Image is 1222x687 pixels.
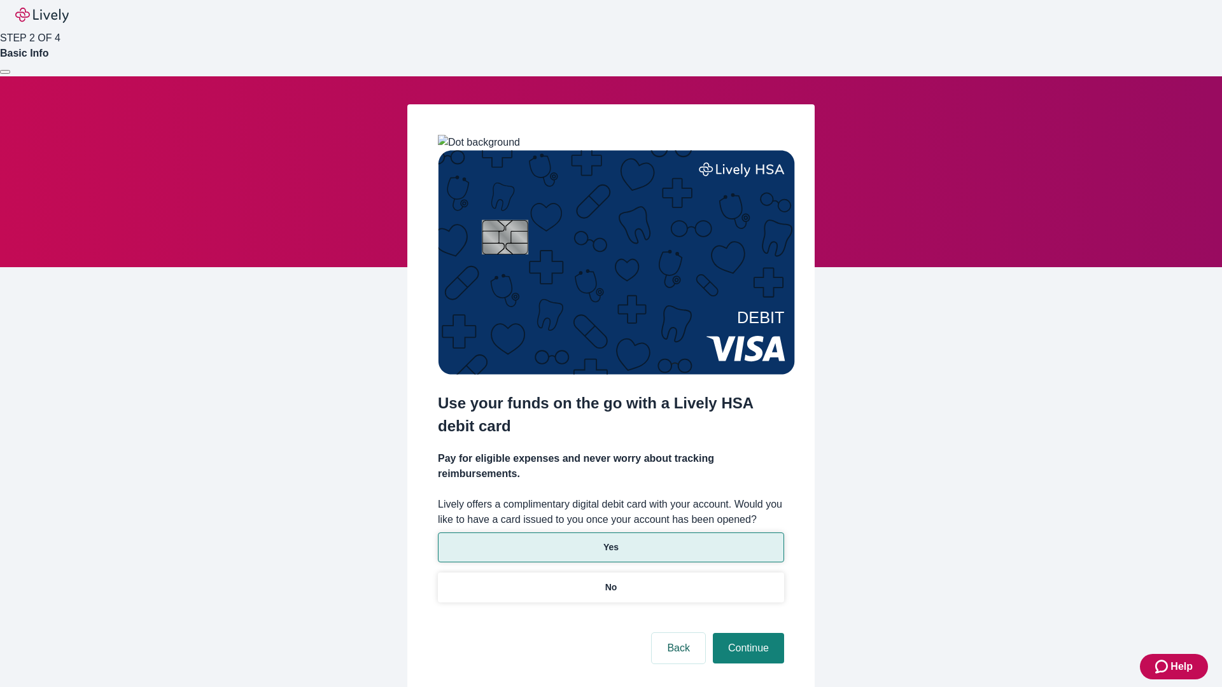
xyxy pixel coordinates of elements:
[438,451,784,482] h4: Pay for eligible expenses and never worry about tracking reimbursements.
[438,150,795,375] img: Debit card
[605,581,617,594] p: No
[438,532,784,562] button: Yes
[713,633,784,663] button: Continue
[438,572,784,602] button: No
[438,497,784,527] label: Lively offers a complimentary digital debit card with your account. Would you like to have a card...
[603,541,619,554] p: Yes
[438,392,784,438] h2: Use your funds on the go with a Lively HSA debit card
[652,633,705,663] button: Back
[15,8,69,23] img: Lively
[1155,659,1170,674] svg: Zendesk support icon
[1140,654,1208,679] button: Zendesk support iconHelp
[1170,659,1193,674] span: Help
[438,135,520,150] img: Dot background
